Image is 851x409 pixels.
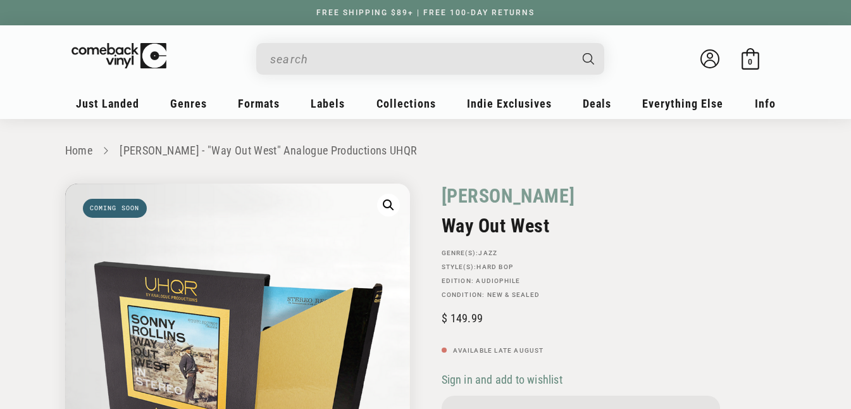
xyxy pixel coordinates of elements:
span: Sign in and add to wishlist [442,373,562,386]
a: Jazz [478,249,497,256]
span: Everything Else [642,97,723,110]
h2: Way Out West [442,215,720,237]
a: FREE SHIPPING $89+ | FREE 100-DAY RETURNS [304,8,547,17]
a: [PERSON_NAME] - "Way Out West" Analogue Productions UHQR [120,144,417,157]
p: STYLE(S): [442,263,720,271]
button: Sign in and add to wishlist [442,372,566,387]
a: Hard Bop [476,263,513,270]
p: GENRE(S): [442,249,720,257]
span: 0 [748,57,752,66]
button: Search [571,43,606,75]
input: search [270,46,570,72]
span: Genres [170,97,207,110]
nav: breadcrumbs [65,142,786,160]
a: Home [65,144,92,157]
p: Condition: New & Sealed [442,291,720,299]
p: Edition: [442,277,720,285]
a: [PERSON_NAME] [442,184,575,208]
span: Deals [583,97,611,110]
span: Collections [376,97,436,110]
a: Audiophile [476,277,520,284]
span: Indie Exclusives [467,97,552,110]
span: Formats [238,97,280,110]
span: Coming soon [83,199,147,218]
span: Labels [311,97,345,110]
span: $ [442,311,447,325]
span: Just Landed [76,97,139,110]
span: Info [755,97,776,110]
div: Search [256,43,604,75]
span: Available Late August [453,347,544,354]
span: 149.99 [442,311,483,325]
